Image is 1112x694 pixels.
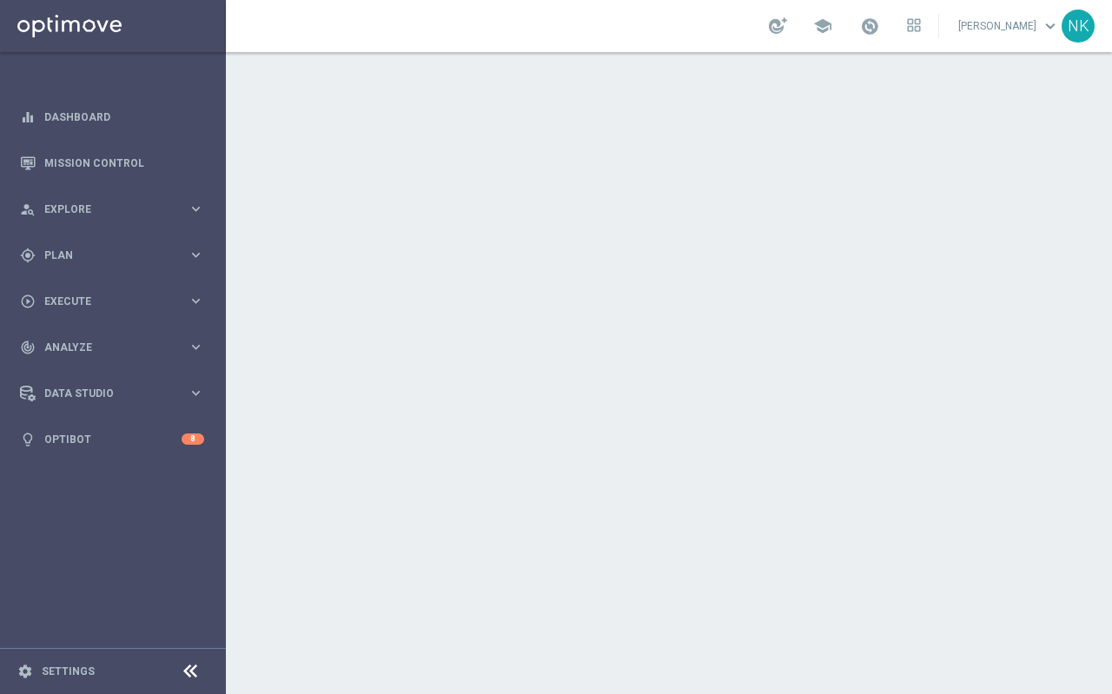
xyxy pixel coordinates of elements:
[188,247,204,263] i: keyboard_arrow_right
[44,342,188,353] span: Analyze
[19,248,205,262] button: gps_fixed Plan keyboard_arrow_right
[19,340,205,354] button: track_changes Analyze keyboard_arrow_right
[20,294,36,309] i: play_circle_outline
[44,250,188,261] span: Plan
[19,202,205,216] button: person_search Explore keyboard_arrow_right
[20,140,204,186] div: Mission Control
[20,340,188,355] div: Analyze
[1062,10,1095,43] div: NK
[188,293,204,309] i: keyboard_arrow_right
[44,296,188,307] span: Execute
[17,664,33,679] i: settings
[19,110,205,124] button: equalizer Dashboard
[20,386,188,401] div: Data Studio
[44,204,188,215] span: Explore
[20,248,36,263] i: gps_fixed
[44,140,204,186] a: Mission Control
[44,388,188,399] span: Data Studio
[956,13,1062,39] a: [PERSON_NAME]keyboard_arrow_down
[20,202,188,217] div: Explore
[188,339,204,355] i: keyboard_arrow_right
[19,294,205,308] button: play_circle_outline Execute keyboard_arrow_right
[20,248,188,263] div: Plan
[20,109,36,125] i: equalizer
[20,340,36,355] i: track_changes
[20,94,204,140] div: Dashboard
[20,294,188,309] div: Execute
[44,94,204,140] a: Dashboard
[20,416,204,462] div: Optibot
[19,156,205,170] button: Mission Control
[42,666,95,677] a: Settings
[20,202,36,217] i: person_search
[19,433,205,446] button: lightbulb Optibot 8
[20,432,36,447] i: lightbulb
[188,385,204,401] i: keyboard_arrow_right
[182,433,204,445] div: 8
[1041,17,1060,36] span: keyboard_arrow_down
[19,387,205,400] button: Data Studio keyboard_arrow_right
[44,416,182,462] a: Optibot
[188,201,204,217] i: keyboard_arrow_right
[813,17,832,36] span: school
